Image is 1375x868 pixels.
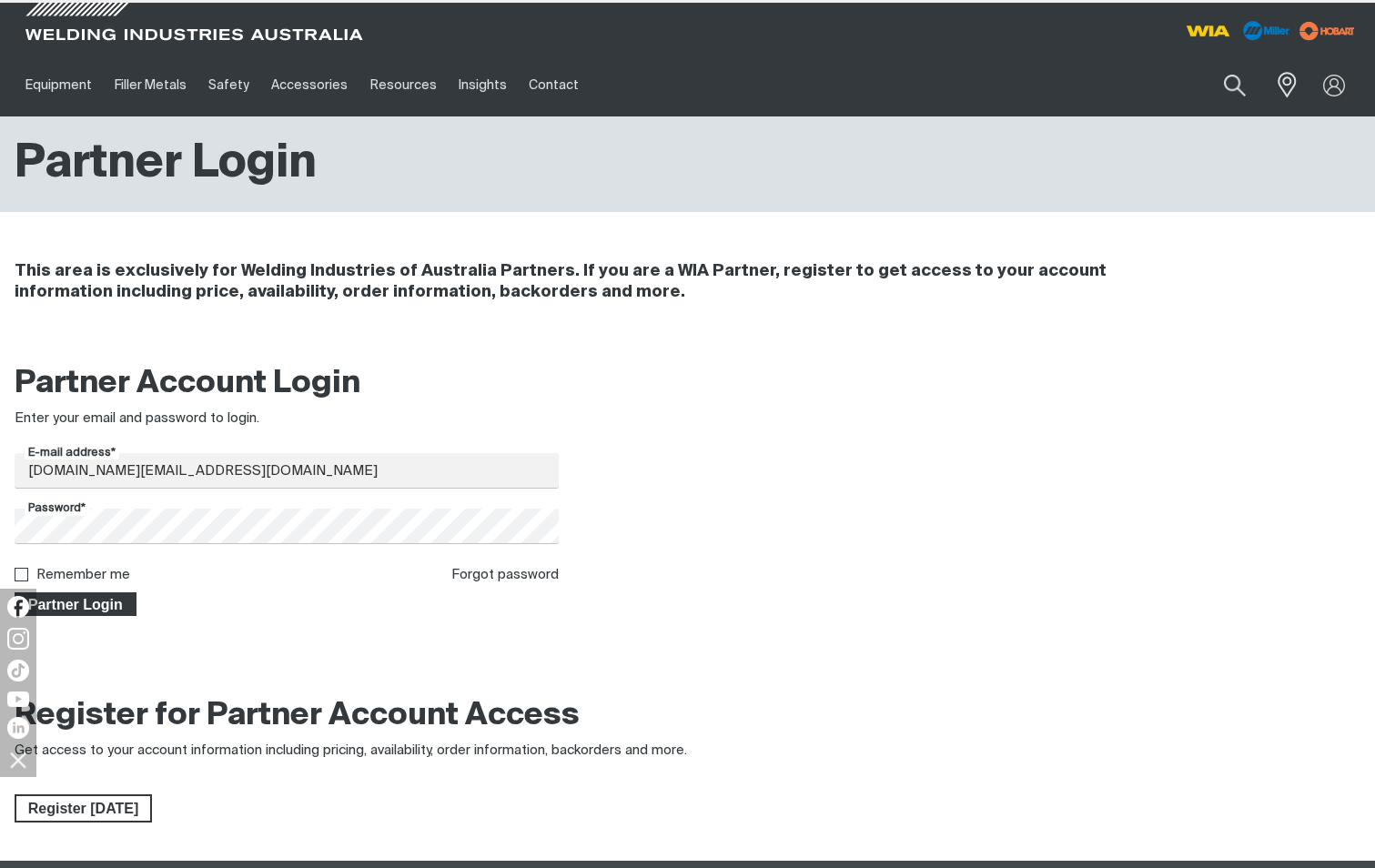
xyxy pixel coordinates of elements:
[15,696,580,736] h2: Register for Partner Account Access
[16,592,135,616] span: Partner Login
[359,54,448,116] a: Resources
[1294,17,1360,45] img: miller
[15,364,559,404] h2: Partner Account Login
[36,568,130,581] label: Remember me
[1181,64,1266,106] input: Product name or item number...
[15,743,687,757] span: Get access to your account information including pricing, availability, order information, backor...
[15,592,136,616] button: Partner Login
[518,54,590,116] a: Contact
[16,794,150,823] span: Register [DATE]
[15,794,152,823] a: Register Today
[1204,64,1266,106] button: Search products
[15,409,559,429] div: Enter your email and password to login.
[15,54,1024,116] nav: Main
[15,135,317,194] h1: Partner Login
[197,54,260,116] a: Safety
[448,54,518,116] a: Insights
[7,596,29,618] img: Facebook
[7,660,29,681] img: TikTok
[15,261,1131,303] h4: This area is exclusively for Welding Industries of Australia Partners. If you are a WIA Partner, ...
[260,54,359,116] a: Accessories
[3,744,34,775] img: hide socials
[7,717,29,739] img: LinkedIn
[7,691,29,707] img: YouTube
[451,568,559,581] a: Forgot password
[15,54,103,116] a: Equipment
[103,54,197,116] a: Filler Metals
[7,628,29,650] img: Instagram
